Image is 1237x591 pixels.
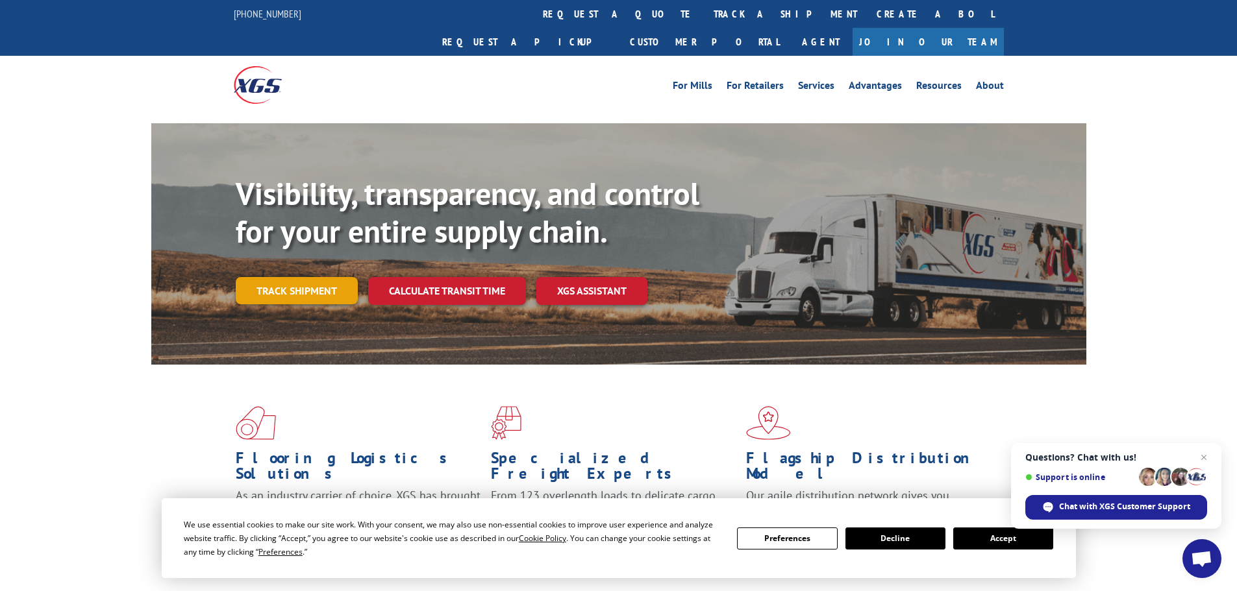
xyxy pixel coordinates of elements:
span: Chat with XGS Customer Support [1059,501,1190,513]
span: As an industry carrier of choice, XGS has brought innovation and dedication to flooring logistics... [236,488,481,534]
button: Accept [953,527,1053,549]
span: Questions? Chat with us! [1025,452,1207,463]
a: Calculate transit time [368,277,526,305]
a: For Mills [673,80,712,95]
div: Cookie Consent Prompt [162,498,1076,578]
a: Track shipment [236,277,358,304]
a: [PHONE_NUMBER] [234,7,301,20]
span: Our agile distribution network gives you nationwide inventory management on demand. [746,488,985,518]
a: Advantages [849,80,902,95]
a: Services [798,80,834,95]
button: Decline [845,527,945,549]
button: Preferences [737,527,837,549]
span: Chat with XGS Customer Support [1025,495,1207,520]
a: About [976,80,1004,95]
a: Request a pickup [432,28,620,56]
p: From 123 overlength loads to delicate cargo, our experienced staff knows the best way to move you... [491,488,736,546]
a: Customer Portal [620,28,789,56]
img: xgs-icon-focused-on-flooring-red [491,406,521,440]
h1: Flagship Distribution Model [746,450,992,488]
span: Support is online [1025,472,1134,482]
span: Preferences [258,546,303,557]
b: Visibility, transparency, and control for your entire supply chain. [236,173,699,251]
a: For Retailers [727,80,784,95]
img: xgs-icon-total-supply-chain-intelligence-red [236,406,276,440]
a: Agent [789,28,853,56]
a: Resources [916,80,962,95]
h1: Specialized Freight Experts [491,450,736,488]
div: We use essential cookies to make our site work. With your consent, we may also use non-essential ... [184,518,721,559]
a: XGS ASSISTANT [536,277,647,305]
img: xgs-icon-flagship-distribution-model-red [746,406,791,440]
h1: Flooring Logistics Solutions [236,450,481,488]
a: Open chat [1182,539,1221,578]
a: Join Our Team [853,28,1004,56]
span: Cookie Policy [519,533,566,544]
